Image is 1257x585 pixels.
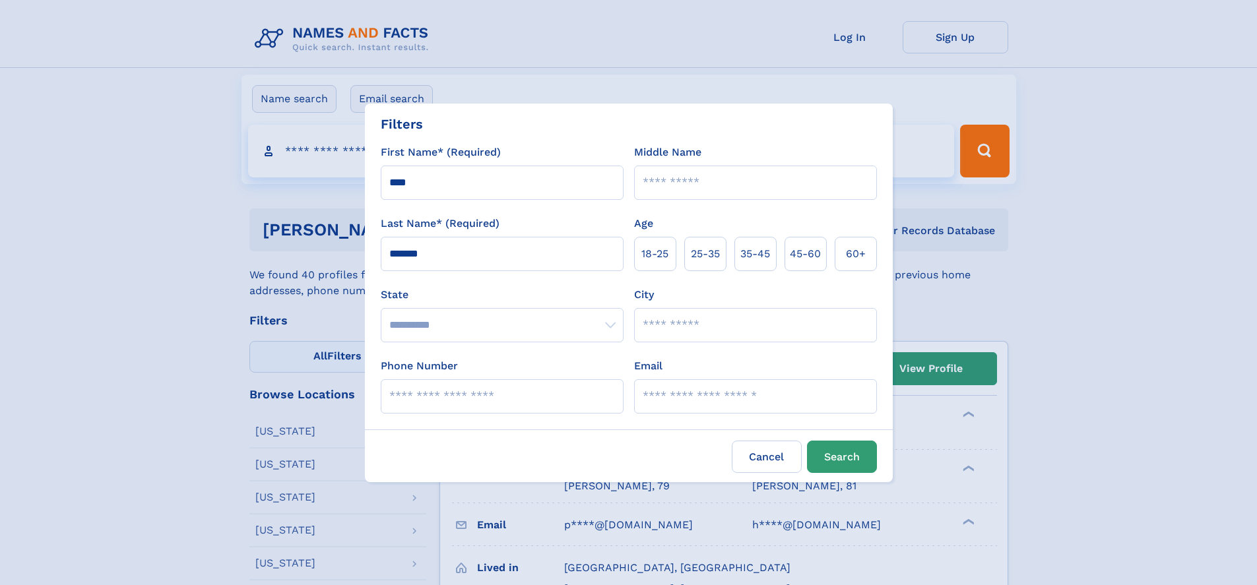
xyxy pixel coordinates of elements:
[381,114,423,134] div: Filters
[641,246,668,262] span: 18‑25
[807,441,877,473] button: Search
[846,246,866,262] span: 60+
[790,246,821,262] span: 45‑60
[740,246,770,262] span: 35‑45
[381,216,500,231] label: Last Name* (Required)
[634,358,662,374] label: Email
[634,144,701,160] label: Middle Name
[381,358,458,374] label: Phone Number
[634,216,653,231] label: Age
[691,246,720,262] span: 25‑35
[381,144,501,160] label: First Name* (Required)
[381,287,624,303] label: State
[732,441,802,473] label: Cancel
[634,287,654,303] label: City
